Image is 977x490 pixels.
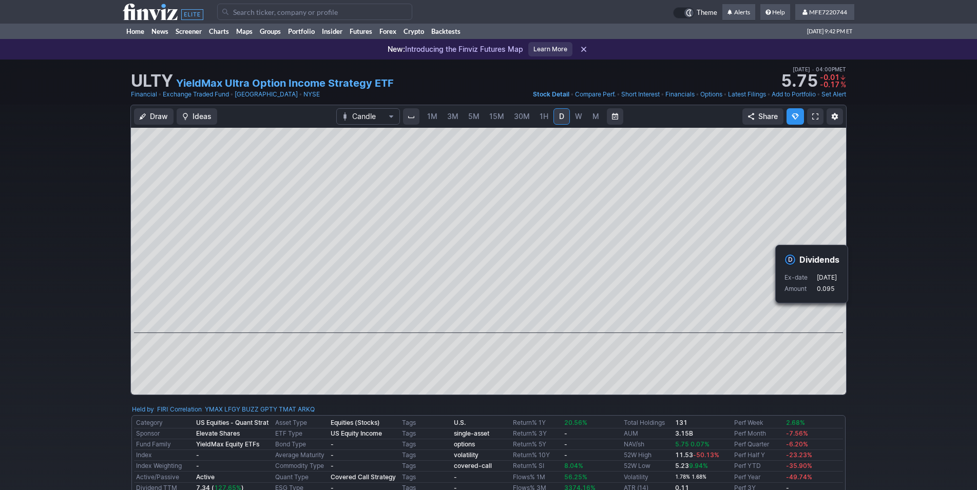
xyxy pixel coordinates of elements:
[622,472,674,483] td: Volatility
[170,405,202,413] a: Correlation
[205,24,233,39] a: Charts
[622,439,674,450] td: NAV/sh
[242,404,259,415] a: BUZZ
[607,108,623,125] button: Range
[564,462,583,469] span: 8.04%
[673,7,717,18] a: Theme
[728,89,766,100] a: Latest Filings
[134,418,194,428] td: Category
[575,112,582,121] span: W
[728,90,766,98] span: Latest Filings
[772,89,816,100] a: Add to Portfolio
[131,89,157,100] a: Financial
[820,80,839,89] span: -0.17
[331,462,334,469] b: -
[564,440,567,448] b: -
[564,419,587,426] span: 20.56%
[533,89,569,100] a: Stock Detail
[134,108,174,125] button: Draw
[732,428,784,439] td: Perf Month
[564,451,567,459] b: -
[205,404,223,415] a: YMAX
[758,111,778,122] span: Share
[400,418,452,428] td: Tags
[485,108,509,125] a: 15M
[303,89,320,100] a: NYSE
[400,24,428,39] a: Crypto
[172,24,205,39] a: Screener
[767,89,771,100] span: •
[217,4,412,20] input: Search
[827,108,843,125] button: Chart Settings
[689,462,708,469] span: 9.94%
[807,24,852,39] span: [DATE] 9:42 PM ET
[193,111,212,122] span: Ideas
[675,462,708,469] b: 5.23
[176,76,394,90] a: YieldMax Ultra Option Income Strategy ETF
[336,108,400,125] button: Chart Type
[742,108,783,125] button: Share
[693,451,719,459] span: -50.13%
[564,473,587,481] span: 56.25%
[279,404,296,415] a: TMAT
[464,108,484,125] a: 5M
[134,472,194,483] td: Active/Passive
[675,429,693,437] b: 3.15B
[400,450,452,461] td: Tags
[675,451,719,459] b: 11.53
[793,65,846,74] span: [DATE] 04:00PM ET
[675,474,706,480] small: 1.78% 1.68%
[233,24,256,39] a: Maps
[661,89,664,100] span: •
[388,44,523,54] p: Introducing the Finviz Futures Map
[235,89,298,100] a: [GEOGRAPHIC_DATA]
[535,108,553,125] a: 1H
[533,90,569,98] span: Stock Detail
[817,272,837,283] p: [DATE]
[675,440,689,448] span: 5.75
[665,89,695,100] a: Financials
[134,439,194,450] td: Fund Family
[511,418,563,428] td: Return% 1Y
[400,472,452,483] td: Tags
[196,440,259,448] b: YieldMax Equity ETFs
[821,89,846,100] a: Set Alert
[675,419,687,426] b: 131
[132,404,168,415] div: :
[511,450,563,461] td: Return% 10Y
[331,473,396,481] b: Covered Call Strategy
[428,24,464,39] a: Backtests
[403,108,419,125] button: Interval
[224,404,240,415] a: LFGY
[840,80,846,89] span: %
[489,112,504,121] span: 15M
[784,284,816,294] p: Amount
[786,462,812,469] span: -35.90%
[617,89,620,100] span: •
[148,24,172,39] a: News
[196,462,199,469] b: -
[454,451,478,459] a: volatility
[318,24,346,39] a: Insider
[786,451,812,459] span: -23.23%
[454,473,457,481] b: -
[514,112,530,121] span: 30M
[157,404,168,415] a: FIRI
[722,4,755,21] a: Alerts
[622,418,674,428] td: Total Holdings
[564,429,567,437] b: -
[575,89,616,100] a: Compare Perf.
[131,73,173,89] h1: ULTY
[150,111,168,122] span: Draw
[400,428,452,439] td: Tags
[299,89,302,100] span: •
[454,440,475,448] a: options
[273,439,329,450] td: Bond Type
[163,89,229,100] a: Exchange Traded Fund
[423,108,442,125] a: 1M
[784,272,816,283] p: Ex-date
[273,472,329,483] td: Quant Type
[177,108,217,125] button: Ideas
